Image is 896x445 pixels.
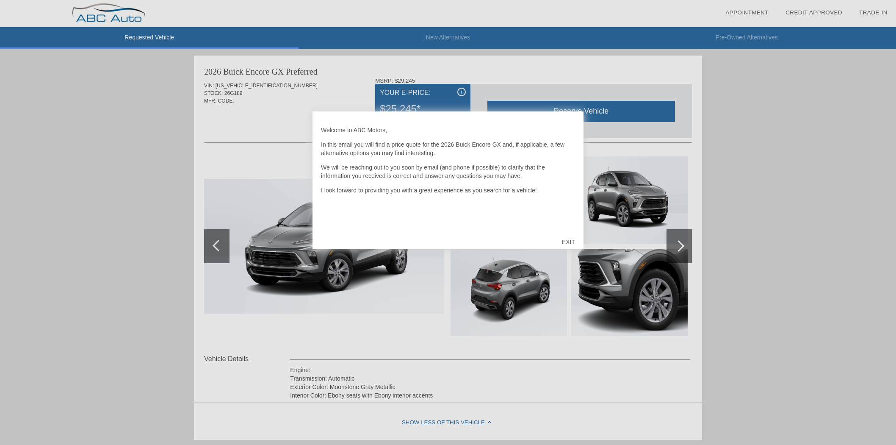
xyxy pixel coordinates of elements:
[321,140,575,157] p: In this email you will find a price quote for the 2026 Buick Encore GX and, if applicable, a few ...
[859,9,888,16] a: Trade-In
[725,9,769,16] a: Appointment
[321,186,575,195] p: I look forward to providing you with a great experience as you search for a vehicle!
[321,126,575,134] p: Welcome to ABC Motors,
[785,9,842,16] a: Credit Approved
[553,229,584,255] div: EXIT
[321,163,575,180] p: We will be reaching out to you soon by email (and phone if possible) to clarify that the informat...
